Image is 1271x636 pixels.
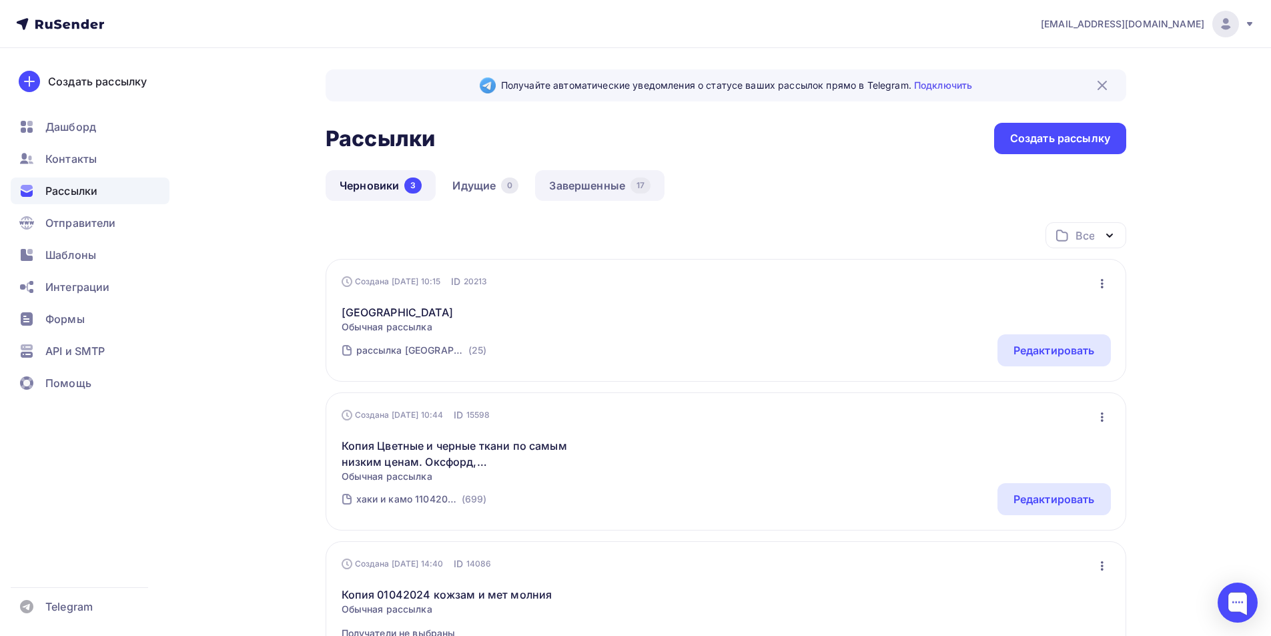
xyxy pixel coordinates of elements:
a: Копия 01042024 кожзам и мет молния [342,587,552,603]
span: ID [451,275,460,288]
div: (699) [462,493,487,506]
div: 3 [404,178,422,194]
span: Обычная рассылка [342,320,453,334]
span: ID [454,408,463,422]
button: Все [1045,222,1126,248]
div: (25) [468,344,487,357]
span: Шаблоны [45,247,96,263]
a: Отправители [11,210,169,236]
span: Формы [45,311,85,327]
span: 14086 [466,557,492,571]
div: Все [1076,228,1094,244]
a: Дашборд [11,113,169,140]
span: Интеграции [45,279,109,295]
span: API и SMTP [45,343,105,359]
a: рассылка [GEOGRAPHIC_DATA] (25) [355,340,488,361]
div: 0 [501,178,518,194]
div: Редактировать [1013,491,1095,507]
span: Получайте автоматические уведомления о статусе ваших рассылок прямо в Telegram. [501,79,972,92]
span: Обычная рассылка [342,603,552,616]
a: [EMAIL_ADDRESS][DOMAIN_NAME] [1041,11,1255,37]
a: Завершенные17 [535,170,665,201]
span: 15598 [466,408,490,422]
span: [EMAIL_ADDRESS][DOMAIN_NAME] [1041,17,1204,31]
a: хаки и камо 11042024 (699) [355,489,488,510]
a: Подключить [914,79,972,91]
a: [GEOGRAPHIC_DATA] [342,304,453,320]
div: Создана [DATE] 10:44 [342,410,444,420]
span: Помощь [45,375,91,391]
div: Создана [DATE] 14:40 [342,559,444,569]
div: 17 [630,178,651,194]
span: Отправители [45,215,116,231]
a: Копия Цветные и черные ткани по самым низким ценам. Оксфорд, [GEOGRAPHIC_DATA], [GEOGRAPHIC_DATA]... [342,438,570,470]
span: Контакты [45,151,97,167]
span: Обычная рассылка [342,470,570,483]
div: рассылка [GEOGRAPHIC_DATA] [356,344,466,357]
img: Telegram [480,77,496,93]
h2: Рассылки [326,125,435,152]
span: Дашборд [45,119,96,135]
div: Создать рассылку [1010,131,1110,146]
div: Редактировать [1013,342,1095,358]
a: Идущие0 [438,170,532,201]
a: Черновики3 [326,170,436,201]
a: Шаблоны [11,242,169,268]
div: Создана [DATE] 10:15 [342,276,441,287]
a: Контакты [11,145,169,172]
span: 20213 [464,275,488,288]
div: хаки и камо 11042024 [356,493,459,506]
span: Telegram [45,599,93,615]
span: Рассылки [45,183,97,199]
div: Создать рассылку [48,73,147,89]
a: Рассылки [11,178,169,204]
span: ID [454,557,463,571]
a: Формы [11,306,169,332]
